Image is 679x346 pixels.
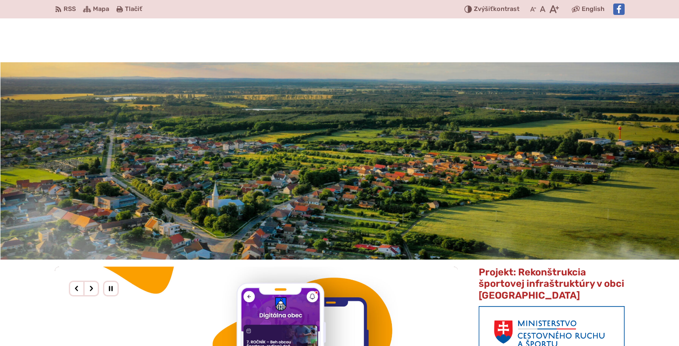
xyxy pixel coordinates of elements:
[613,4,625,15] img: Prejsť na Facebook stránku
[93,4,109,14] span: Mapa
[474,6,519,13] span: kontrast
[474,5,493,13] span: Zvýšiť
[103,281,119,296] div: Pozastaviť pohyb slajdera
[582,4,604,14] span: English
[125,6,142,13] span: Tlačiť
[580,4,606,14] a: English
[69,281,85,296] div: Predošlý slajd
[83,281,99,296] div: Nasledujúci slajd
[64,4,76,14] span: RSS
[479,266,624,301] span: Projekt: Rekonštrukcia športovej infraštruktúry v obci [GEOGRAPHIC_DATA]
